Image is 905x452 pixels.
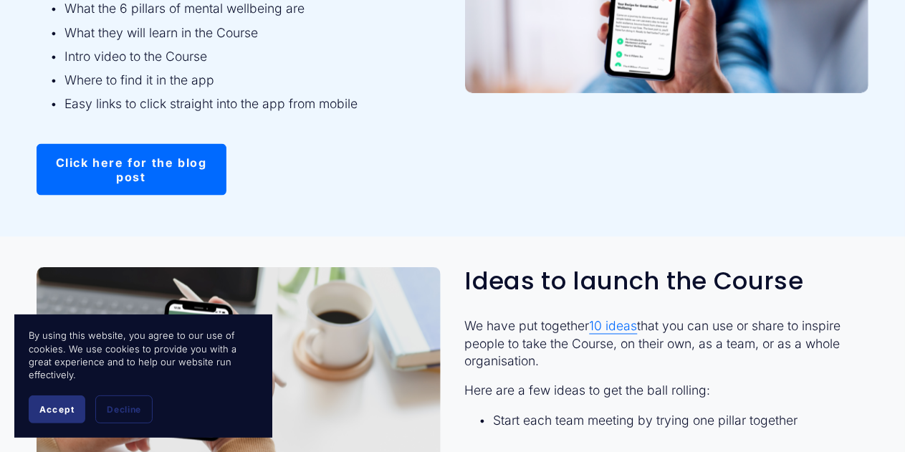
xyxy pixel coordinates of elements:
p: We have put together that you can use or share to inspire people to take the Course, on their own... [465,318,869,371]
button: Decline [95,395,153,423]
section: Cookie banner [14,314,272,438]
a: Click here for the blog post [37,144,226,196]
p: Start each team meeting by trying one pillar together [494,413,869,431]
p: Easy links to click straight into the app from mobile [65,95,441,113]
a: 10 ideas [590,319,638,334]
p: What they will learn in the Course [65,24,441,42]
span: Decline [107,404,141,415]
p: Intro video to the Course [65,48,441,66]
button: Accept [29,395,85,423]
h3: Ideas to launch the Course [465,267,869,295]
p: By using this website, you agree to our use of cookies. We use cookies to provide you with a grea... [29,329,258,381]
p: Where to find it in the app [65,72,441,90]
span: Accept [39,404,75,415]
p: Here are a few ideas to get the ball rolling: [465,383,869,400]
